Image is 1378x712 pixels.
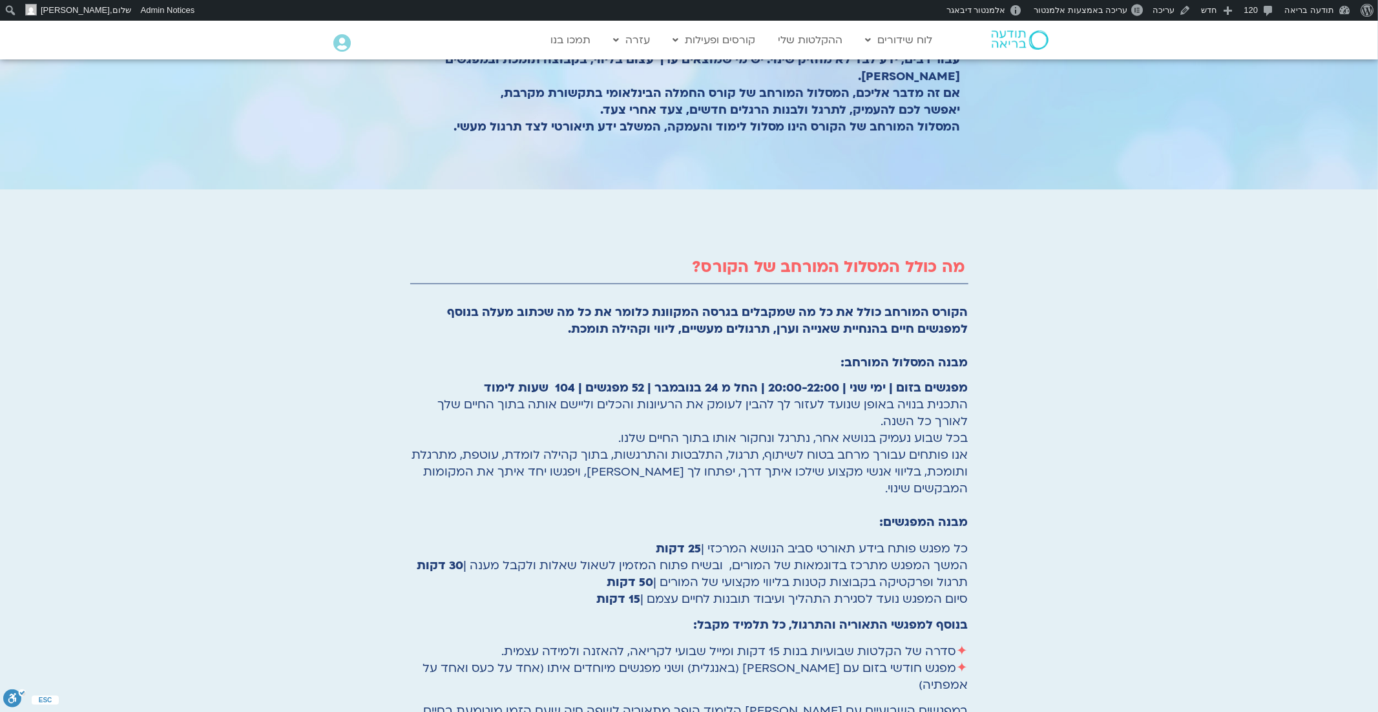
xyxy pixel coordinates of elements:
[654,575,968,591] span: תרגול ופרקטיקה בקבוצות קטנות בליווי מקצועי של המורים |
[446,52,961,135] strong: עבור רבים, ידע לבד לא מחזיק שינוי. יש מי שמוצאים ערך עצום בליווי, בקבוצה תומכת ובמפגשים [PERSON_N...
[597,592,641,608] b: 15 דקות
[607,28,657,52] a: עזרה
[412,448,968,497] span: אנו פותחים עבורך מרחב בטוח לשיתוף, תרגול, התלבטות והתרגשות, בתוך קהילה לומדת, עוטפת, מתרגלת ותומכ...
[464,558,968,574] span: המשך המפגש מתרכז בדוגמאות של המורים, ובשיח פתוח המזמין לשאול שאלות ולקבל מענה |
[448,304,968,371] strong: הקורס המורחב כולל את כל מה שמקבלים בגרסה המקוונת כלומר את כל מה שכתוב מעלה בנוסף למפגשים חיים בהנ...
[438,397,968,430] span: התכנית בנויה באופן שנועד לעזור לך להבין לעומק את הרעיונות והכלים וליישם אותה בתוך החיים שלך לאורך...
[413,258,965,277] h2: מה כולל המסלול המורחב של הקורס?
[502,644,968,660] span: סדרה של הקלטות שבועיות בנות 15 דקות ומייל שבועי לקריאה, להאזנה ולמידה עצמית.
[545,28,598,52] a: תמכו בנו
[992,30,1049,50] img: תודעה בריאה
[880,515,968,531] b: מבנה המפגשים:
[607,575,654,591] b: 50 דקות
[423,661,968,694] span: מפגש חודשי בזום עם [PERSON_NAME] (באנגלית) ושני מפגשים מיוחדים איתו (אחד על כעס ואחד על אמפתיה)
[694,618,968,634] b: בנוסף למפגשי התאוריה והתרגול, כל תלמיד מקבל:
[772,28,850,52] a: ההקלטות שלי
[41,5,110,15] span: [PERSON_NAME]
[667,28,762,52] a: קורסים ופעילות
[859,28,939,52] a: לוח שידורים
[485,381,968,397] b: מפגשים בזום | ימי שני | 20:00-22:00 | החל מ 24 בנובמבר | 52 מפגשים | 104 שעות לימוד
[957,644,968,660] span: ✦
[656,541,702,558] b: 25 דקות
[702,541,968,558] span: כל מפגש פותח בידע תאורטי סביב הנושא המרכזי |
[641,592,968,608] span: סיום המפגש נועד לסגירת התהליך ועיבוד תובנות לחיים עצמם |
[417,558,464,574] b: 30 דקות
[957,661,968,677] span: ✦
[619,431,968,447] span: בכל שבוע נעמיק בנושא אחר, נתרגל ונחקור אותו בתוך החיים שלנו.
[1034,5,1127,15] span: עריכה באמצעות אלמנטור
